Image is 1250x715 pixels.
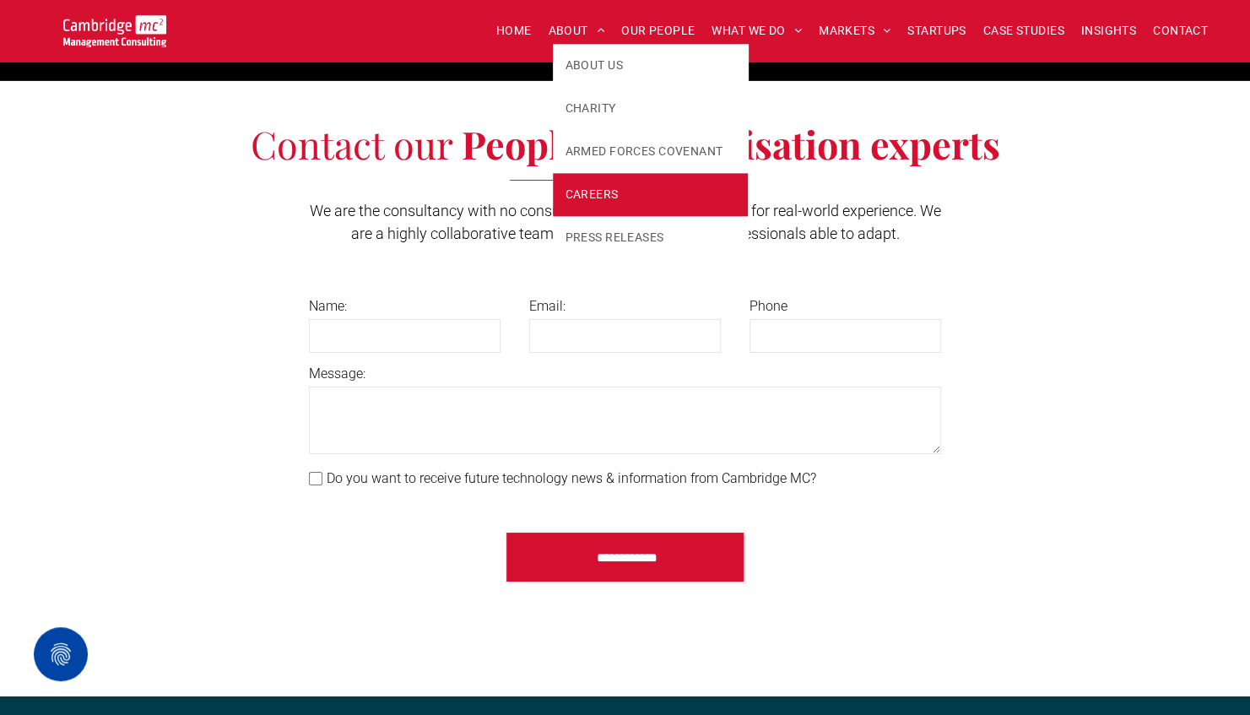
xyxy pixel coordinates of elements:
a: Your Business Transformed | Cambridge Management Consulting [63,18,167,35]
span: Contact our [251,118,452,169]
span: ABOUT [549,18,605,44]
label: Email: [529,296,721,317]
label: Name: [309,296,501,317]
img: Go to Homepage [63,15,167,47]
span: ARMED FORCES COVENANT [565,143,723,160]
a: INSIGHTS [1073,18,1144,44]
a: PRESS RELEASES [553,216,749,259]
a: OUR PEOPLE [613,18,703,44]
label: Phone [749,296,941,317]
a: STARTUPS [899,18,974,44]
a: HOME [488,18,540,44]
a: CHARITY [553,87,749,130]
a: MARKETS [810,18,899,44]
a: CONTACT [1144,18,1216,44]
label: Message: [309,364,940,384]
input: Do you want to receive future technology news & information from Cambridge MC? Leadership Develop... [309,472,322,485]
a: ABOUT [540,18,614,44]
span: We are the consultancy with no consultants. There is no substitute for real-world experience. We ... [310,202,941,242]
span: ABOUT US [565,57,623,74]
p: Do you want to receive future technology news & information from Cambridge MC? [327,470,816,486]
a: ARMED FORCES COVENANT [553,130,749,173]
span: CAREERS [565,186,619,203]
span: CHARITY [565,100,616,117]
a: CASE STUDIES [975,18,1073,44]
span: People & Organisation experts [462,118,1000,169]
a: WHAT WE DO [703,18,810,44]
a: CAREERS [553,173,749,216]
span: PRESS RELEASES [565,229,664,246]
a: ABOUT US [553,44,749,87]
